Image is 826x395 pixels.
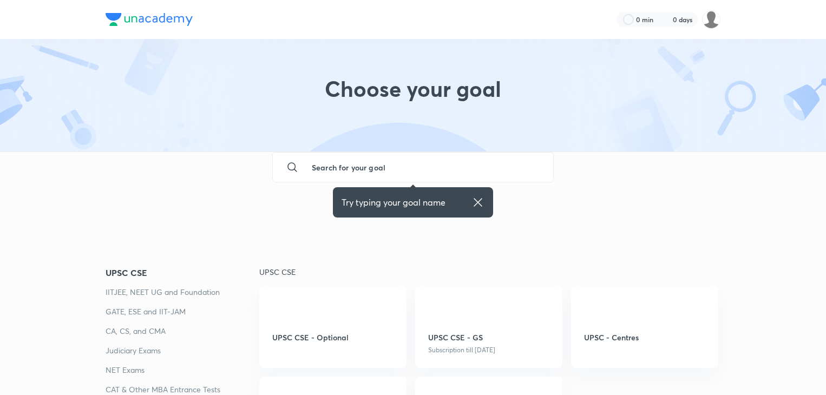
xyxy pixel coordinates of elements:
img: UPSC CSE - GS [428,299,450,321]
a: UPSC CSE [106,266,259,279]
img: UPSC - Centres [584,299,606,321]
a: Judiciary Exams [106,344,259,357]
a: GATE, ESE and IIT-JAM [106,305,259,318]
p: UPSC CSE - GS [428,332,549,343]
p: Subscription till [DATE] [428,345,549,355]
p: UPSC - Centres [584,332,705,343]
div: Try typing your goal name [342,196,484,209]
input: Search for your goal [303,153,545,182]
img: Company Logo [106,13,193,26]
img: UPSC CSE - Optional [272,299,294,321]
img: Shubham Kumar [702,10,720,29]
h1: Choose your goal [325,76,501,115]
a: IITJEE, NEET UG and Foundation [106,286,259,299]
p: UPSC CSE [259,266,720,278]
a: CA, CS, and CMA [106,325,259,338]
p: UPSC CSE - Optional [272,332,394,343]
a: NET Exams [106,364,259,377]
img: streak [660,14,671,25]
